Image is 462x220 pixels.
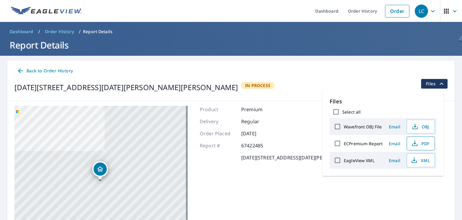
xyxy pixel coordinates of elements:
[7,39,455,51] h1: Report Details
[342,109,361,115] label: Select all
[7,27,455,36] nav: breadcrumb
[415,5,428,18] div: LC
[42,27,76,36] a: Order History
[14,82,238,93] div: [DATE][STREET_ADDRESS][DATE][PERSON_NAME][PERSON_NAME]
[241,142,277,149] p: 67422485
[411,140,430,147] span: PDF
[387,141,402,146] span: Email
[330,97,436,105] p: Files
[45,29,74,35] span: Order History
[241,118,277,125] p: Regular
[241,106,277,113] p: Premium
[426,80,445,87] span: Files
[344,158,374,163] label: EagleView XML
[10,29,33,35] span: Dashboard
[385,139,404,148] button: Email
[200,106,236,113] p: Product
[387,158,402,163] span: Email
[242,83,274,88] span: In Process
[421,79,448,89] button: filesDropdownBtn-67422485
[385,156,404,165] button: Email
[38,28,40,35] li: /
[92,161,108,180] div: Dropped pin, building 1, Residential property, 1140-1142 Hubbell St Marshall, WI 53559
[7,27,36,36] a: Dashboard
[344,124,382,130] label: Wavefront OBJ File
[14,65,75,77] a: Back to Order History
[387,124,402,130] span: Email
[411,157,430,164] span: XML
[200,130,236,137] p: Order Placed
[407,137,435,150] button: PDF
[11,7,82,16] img: EV Logo
[385,5,409,17] a: Order
[407,120,435,134] button: OBJ
[79,28,81,35] li: /
[385,122,404,131] button: Email
[407,153,435,167] button: XML
[241,154,392,161] p: [DATE][STREET_ADDRESS][DATE][PERSON_NAME][PERSON_NAME]
[200,142,236,149] p: Report #
[344,141,383,146] label: ECPremium Report
[83,29,112,35] p: Report Details
[241,130,277,137] p: [DATE]
[411,123,430,130] span: OBJ
[17,67,73,75] span: Back to Order History
[200,118,236,125] p: Delivery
